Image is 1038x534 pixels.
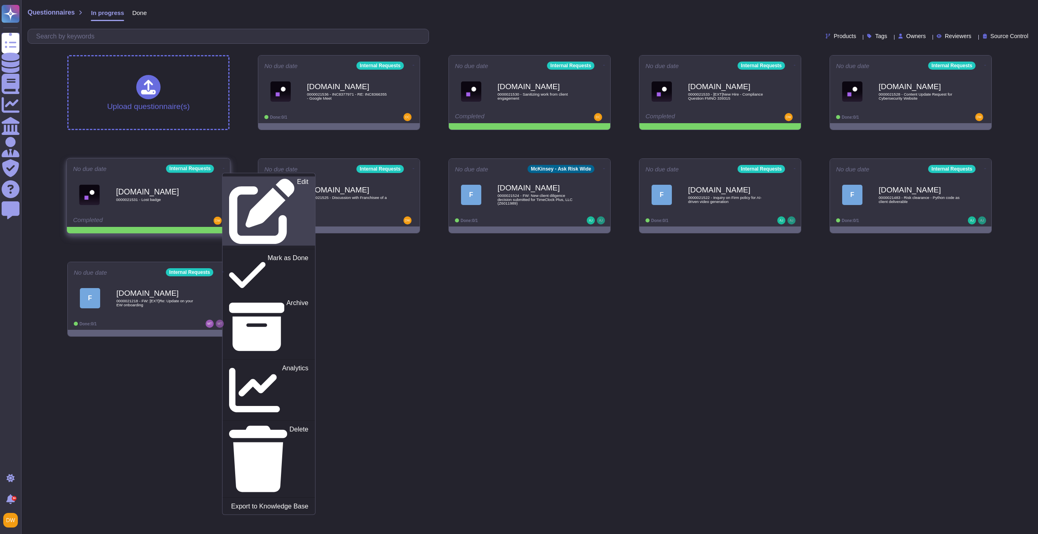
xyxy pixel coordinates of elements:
[79,322,97,326] span: Done: 0/1
[223,501,315,511] a: Export to Knowledge Base
[132,10,147,16] span: Done
[906,33,926,39] span: Owners
[3,513,18,528] img: user
[652,81,672,102] img: Logo
[32,29,429,43] input: Search by keywords
[223,363,315,417] a: Analytics
[307,83,388,90] b: [DOMAIN_NAME]
[528,165,594,173] div: McKinsey - Ask Risk Wide
[879,83,960,90] b: [DOMAIN_NAME]
[264,166,298,172] span: No due date
[73,217,174,225] div: Completed
[879,186,960,194] b: [DOMAIN_NAME]
[290,426,309,492] p: Delete
[842,218,859,223] span: Done: 0/1
[646,166,679,172] span: No due date
[461,81,481,102] img: Logo
[455,113,554,121] div: Completed
[646,113,745,121] div: Completed
[842,81,862,102] img: Logo
[547,62,594,70] div: Internal Requests
[307,92,388,100] span: 0000021536 - INC8377971 - RE: INC8366355 - Google Meet
[879,196,960,203] span: 0000021483 - Risk clearance - Python code as client deliverable
[455,166,488,172] span: No due date
[223,424,315,494] a: Delete
[968,216,976,224] img: user
[652,185,672,205] div: F
[166,164,214,173] div: Internal Requests
[91,10,124,16] span: In progress
[597,216,605,224] img: user
[214,217,222,225] img: user
[688,196,769,203] span: 0000021522 - Inquiry on Firm policy for AI-driven video generation
[2,511,24,529] button: user
[270,81,291,102] img: Logo
[777,216,785,224] img: user
[498,83,579,90] b: [DOMAIN_NAME]
[787,216,796,224] img: user
[231,503,308,510] p: Export to Knowledge Base
[928,165,976,173] div: Internal Requests
[223,252,315,297] a: Mark as Done
[307,196,388,203] span: 0000021525 - Discussion with Franchisee of a QSR
[498,184,579,192] b: [DOMAIN_NAME]
[307,186,388,194] b: [DOMAIN_NAME]
[270,115,287,120] span: Done: 0/1
[836,166,869,172] span: No due date
[975,113,983,121] img: user
[498,194,579,205] span: 0000021524 - FW: New client diligence decision submitted for TimeClock Plus, LLC (Z6011989)
[403,113,412,121] img: user
[875,33,887,39] span: Tags
[79,184,100,205] img: Logo
[879,92,960,100] span: 0000021528 - Content Update Request for Cybersecurity Website
[651,218,668,223] span: Done: 0/1
[297,179,309,244] p: Edit
[116,188,198,195] b: [DOMAIN_NAME]
[116,198,198,202] span: 0000021531 - Lost badge
[223,177,315,246] a: Edit
[498,92,579,100] span: 0000021530 - Sanitizing work from client engagement
[834,33,856,39] span: Products
[268,254,309,296] p: Mark as Done
[842,115,859,120] span: Done: 0/1
[842,185,862,205] div: F
[991,33,1028,39] span: Source Control
[74,269,107,276] span: No due date
[978,216,986,224] img: user
[287,299,309,355] p: Archive
[587,216,595,224] img: user
[455,63,488,69] span: No due date
[12,496,17,501] div: 9+
[356,165,404,173] div: Internal Requests
[216,320,224,328] img: user
[28,9,75,16] span: Questionnaires
[688,186,769,194] b: [DOMAIN_NAME]
[80,288,100,308] div: F
[264,63,298,69] span: No due date
[356,62,404,70] div: Internal Requests
[282,365,309,416] p: Analytics
[688,92,769,100] span: 0000021533 - [EXT]New Hire - Compliance Question FMNO 339315
[688,83,769,90] b: [DOMAIN_NAME]
[116,289,197,297] b: [DOMAIN_NAME]
[223,297,315,356] a: Archive
[73,166,107,172] span: No due date
[594,113,602,121] img: user
[206,320,214,328] img: user
[403,216,412,224] img: user
[928,62,976,70] div: Internal Requests
[166,268,213,276] div: Internal Requests
[738,62,785,70] div: Internal Requests
[461,218,478,223] span: Done: 0/1
[836,63,869,69] span: No due date
[945,33,971,39] span: Reviewers
[107,75,190,110] div: Upload questionnaire(s)
[461,185,481,205] div: F
[116,299,197,307] span: 0000021218 - FW: [EXT]Re: Update on your EW onboarding
[785,113,793,121] img: user
[646,63,679,69] span: No due date
[738,165,785,173] div: Internal Requests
